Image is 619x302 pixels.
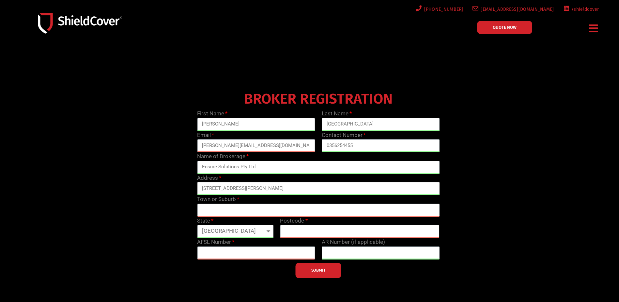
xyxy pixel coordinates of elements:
div: Menu Toggle [587,21,601,36]
span: /shieldcover [569,5,599,13]
label: Name of Brokerage [197,152,249,161]
img: Shield-Cover-Underwriting-Australia-logo-full [38,13,122,33]
span: SUBMIT [311,270,326,271]
label: AR Number (if applicable) [322,238,385,246]
a: [EMAIL_ADDRESS][DOMAIN_NAME] [471,5,554,13]
span: QUOTE NOW [493,25,517,29]
label: AFSL Number [197,238,234,246]
label: Contact Number [322,131,366,140]
label: First Name [197,109,227,118]
span: [EMAIL_ADDRESS][DOMAIN_NAME] [478,5,554,13]
a: [PHONE_NUMBER] [414,5,463,13]
label: Town or Suburb [197,195,239,204]
label: State [197,217,213,225]
label: Email [197,131,214,140]
label: Address [197,174,221,182]
button: SUBMIT [296,263,341,278]
label: Last Name [322,109,352,118]
label: Postcode [280,217,307,225]
a: /shieldcover [562,5,599,13]
a: QUOTE NOW [477,21,532,34]
h4: BROKER REGISTRATION [194,95,443,103]
span: [PHONE_NUMBER] [422,5,463,13]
